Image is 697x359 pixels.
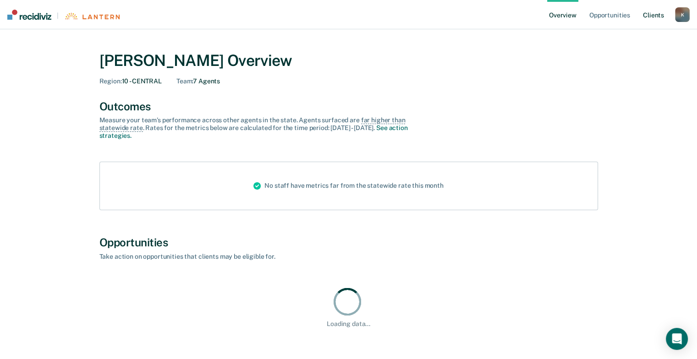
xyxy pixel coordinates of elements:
[176,77,193,85] span: Team :
[99,253,420,261] div: Take action on opportunities that clients may be eligible for.
[99,116,406,132] span: far higher than statewide rate
[7,10,120,20] a: |
[675,7,690,22] button: K
[666,328,688,350] div: Open Intercom Messenger
[51,12,64,20] span: |
[99,51,598,70] div: [PERSON_NAME] Overview
[99,77,122,85] span: Region :
[99,77,162,85] div: 10 - CENTRAL
[99,100,598,113] div: Outcomes
[246,162,451,210] div: No staff have metrics far from the statewide rate this month
[64,13,120,20] img: Lantern
[99,124,408,139] a: See action strategies.
[7,10,51,20] img: Recidiviz
[99,236,598,249] div: Opportunities
[327,320,370,328] div: Loading data...
[176,77,220,85] div: 7 Agents
[99,116,420,139] div: Measure your team’s performance across other agent s in the state. Agent s surfaced are . Rates f...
